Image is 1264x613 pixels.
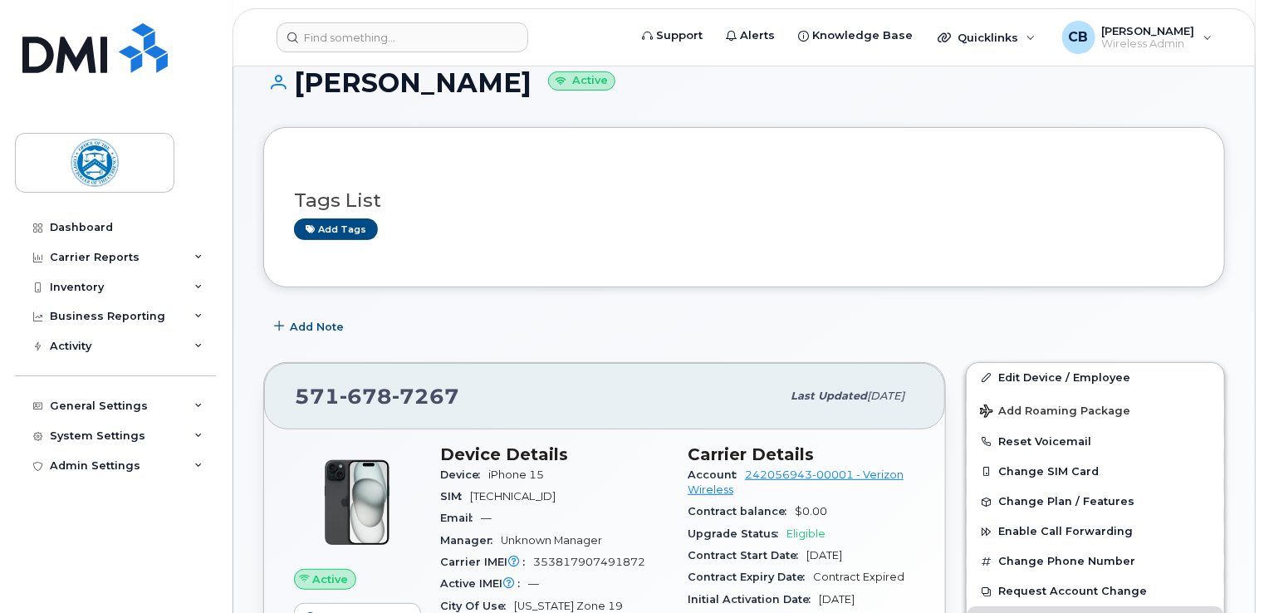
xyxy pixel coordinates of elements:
[786,527,826,540] span: Eligible
[1192,541,1252,601] iframe: Messenger Launcher
[958,31,1018,44] span: Quicklinks
[440,556,533,568] span: Carrier IMEI
[998,526,1133,538] span: Enable Call Forwarding
[1102,24,1195,37] span: [PERSON_NAME]
[926,21,1047,54] div: Quicklinks
[795,505,827,517] span: $0.00
[440,577,528,590] span: Active IMEI
[967,393,1224,427] button: Add Roaming Package
[440,468,488,481] span: Device
[295,384,459,409] span: 571
[470,490,556,503] span: [TECHNICAL_ID]
[740,27,775,44] span: Alerts
[440,534,501,547] span: Manager
[294,190,1194,211] h3: Tags List
[1051,21,1224,54] div: Christopher Bemis
[688,468,745,481] span: Account
[791,390,867,402] span: Last updated
[688,593,819,606] span: Initial Activation Date
[714,19,786,52] a: Alerts
[813,571,904,583] span: Contract Expired
[313,571,349,587] span: Active
[967,576,1224,606] button: Request Account Change
[340,384,392,409] span: 678
[656,27,703,44] span: Support
[967,427,1224,457] button: Reset Voicemail
[967,547,1224,576] button: Change Phone Number
[290,319,344,335] span: Add Note
[688,468,904,496] a: 242056943-00001 - Verizon Wireless
[967,517,1224,547] button: Enable Call Forwarding
[440,600,514,612] span: City Of Use
[1102,37,1195,51] span: Wireless Admin
[688,444,915,464] h3: Carrier Details
[812,27,913,44] span: Knowledge Base
[481,512,492,524] span: —
[980,405,1130,420] span: Add Roaming Package
[688,505,795,517] span: Contract balance
[514,600,623,612] span: [US_STATE] Zone 19
[263,68,1225,97] h1: [PERSON_NAME]
[294,218,378,239] a: Add tags
[307,453,407,552] img: iPhone_15_Black.png
[967,363,1224,393] a: Edit Device / Employee
[440,490,470,503] span: SIM
[998,496,1134,508] span: Change Plan / Features
[440,512,481,524] span: Email
[967,457,1224,487] button: Change SIM Card
[533,556,645,568] span: 353817907491872
[263,312,358,342] button: Add Note
[786,19,924,52] a: Knowledge Base
[806,549,842,562] span: [DATE]
[630,19,714,52] a: Support
[528,577,539,590] span: —
[688,549,806,562] span: Contract Start Date
[819,593,855,606] span: [DATE]
[688,571,813,583] span: Contract Expiry Date
[440,444,668,464] h3: Device Details
[967,487,1224,517] button: Change Plan / Features
[548,71,615,91] small: Active
[1069,27,1089,47] span: CB
[488,468,544,481] span: iPhone 15
[867,390,904,402] span: [DATE]
[392,384,459,409] span: 7267
[277,22,528,52] input: Find something...
[501,534,602,547] span: Unknown Manager
[688,527,786,540] span: Upgrade Status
